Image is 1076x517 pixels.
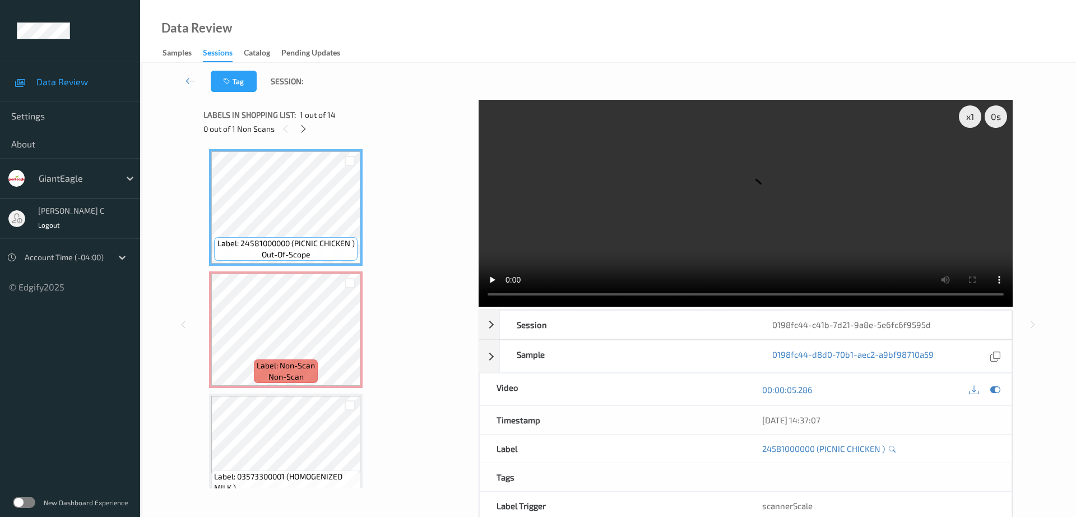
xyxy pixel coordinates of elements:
[262,249,310,260] span: out-of-scope
[203,109,296,121] span: Labels in shopping list:
[281,45,351,61] a: Pending Updates
[217,238,355,249] span: Label: 24581000000 (PICNIC CHICKEN )
[300,109,336,121] span: 1 out of 14
[480,406,746,434] div: Timestamp
[161,22,232,34] div: Data Review
[163,45,203,61] a: Samples
[480,435,746,463] div: Label
[762,414,995,426] div: [DATE] 14:37:07
[244,47,270,61] div: Catalog
[244,45,281,61] a: Catalog
[479,310,1012,339] div: Session0198fc44-c41b-7d21-9a8e-5e6fc6f9595d
[268,371,304,382] span: non-scan
[755,311,1012,339] div: 0198fc44-c41b-7d21-9a8e-5e6fc6f9595d
[480,373,746,405] div: Video
[211,71,257,92] button: Tag
[500,311,756,339] div: Session
[479,340,1012,373] div: Sample0198fc44-d8d0-70b1-aec2-a9bf98710a59
[480,463,746,491] div: Tags
[203,45,244,62] a: Sessions
[985,105,1007,128] div: 0 s
[762,384,813,395] a: 00:00:05.286
[203,122,471,136] div: 0 out of 1 Non Scans
[163,47,192,61] div: Samples
[271,76,303,87] span: Session:
[959,105,981,128] div: x 1
[257,360,315,371] span: Label: Non-Scan
[762,443,885,454] a: 24581000000 (PICNIC CHICKEN )
[214,471,358,493] span: Label: 03573300001 (HOMOGENIZED MILK )
[772,349,934,364] a: 0198fc44-d8d0-70b1-aec2-a9bf98710a59
[203,47,233,62] div: Sessions
[281,47,340,61] div: Pending Updates
[500,340,756,372] div: Sample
